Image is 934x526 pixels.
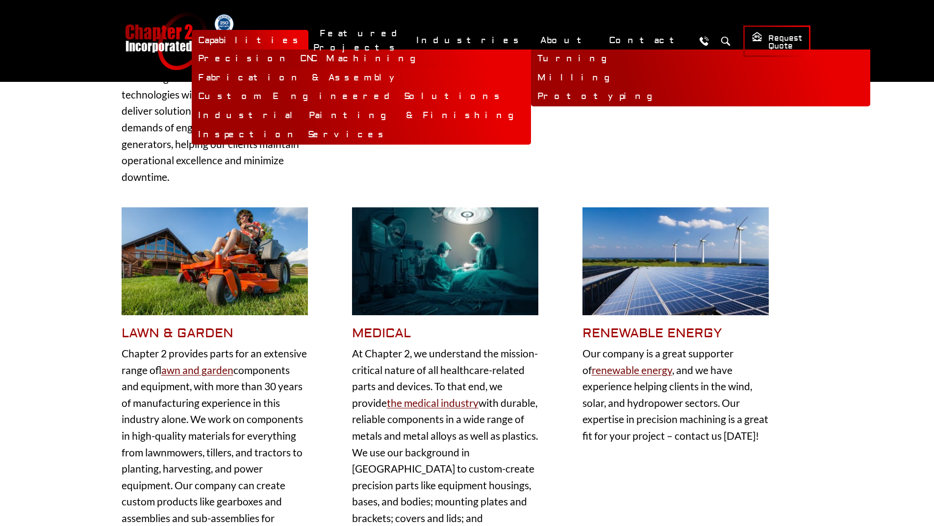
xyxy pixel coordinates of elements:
[717,32,735,50] button: Search
[534,30,598,51] a: About
[192,69,531,88] a: Fabrication & Assembly
[531,50,870,69] a: Turning
[582,326,769,342] h5: Renewable Energy
[531,87,870,106] a: Prototyping
[603,30,690,51] a: Contact
[582,345,769,444] p: Our company is a great supporter of , and we have experience helping clients in the wind, solar, ...
[192,106,531,125] a: Industrial Painting & Finishing
[192,125,531,145] a: Inspection Services
[387,397,479,409] a: the medical industry
[695,32,713,50] a: Call Us
[410,30,529,51] a: Industries
[592,364,672,376] a: renewable energy
[352,326,538,342] h5: Medical
[313,23,405,58] a: Featured Projects
[531,69,870,88] a: Milling
[124,12,207,70] a: Chapter 2 Incorporated
[743,25,810,57] a: Request Quote
[161,364,233,376] a: lawn and garden
[192,30,308,51] a: Capabilities
[122,326,308,342] h5: Lawn & Garden
[192,87,531,106] a: Custom Engineered Solutions
[192,50,531,69] a: Precision CNC Machining
[752,31,802,51] span: Request Quote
